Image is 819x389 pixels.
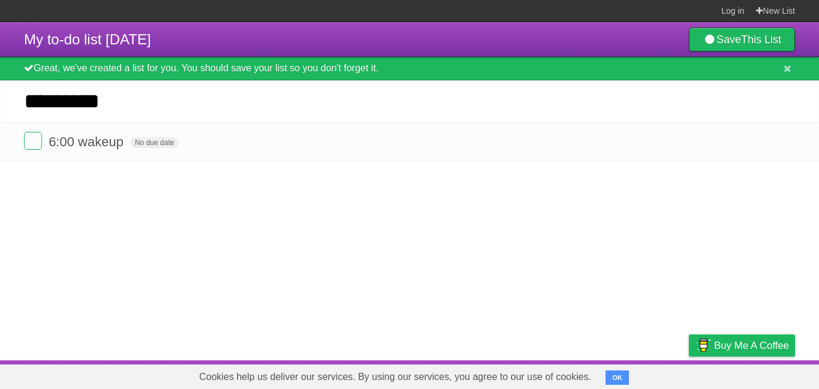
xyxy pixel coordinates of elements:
a: SaveThis List [689,28,795,52]
span: Cookies help us deliver our services. By using our services, you agree to our use of cookies. [187,365,603,389]
a: Privacy [673,363,704,386]
b: This List [741,34,781,46]
button: OK [606,370,629,385]
a: Developers [569,363,618,386]
span: My to-do list [DATE] [24,31,151,47]
a: Buy me a coffee [689,334,795,357]
label: Done [24,132,42,150]
span: 6:00 wakeup [49,134,127,149]
a: Terms [633,363,659,386]
a: Suggest a feature [719,363,795,386]
img: Buy me a coffee [695,335,711,355]
span: No due date [130,137,179,148]
a: About [529,363,555,386]
span: Buy me a coffee [714,335,789,356]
